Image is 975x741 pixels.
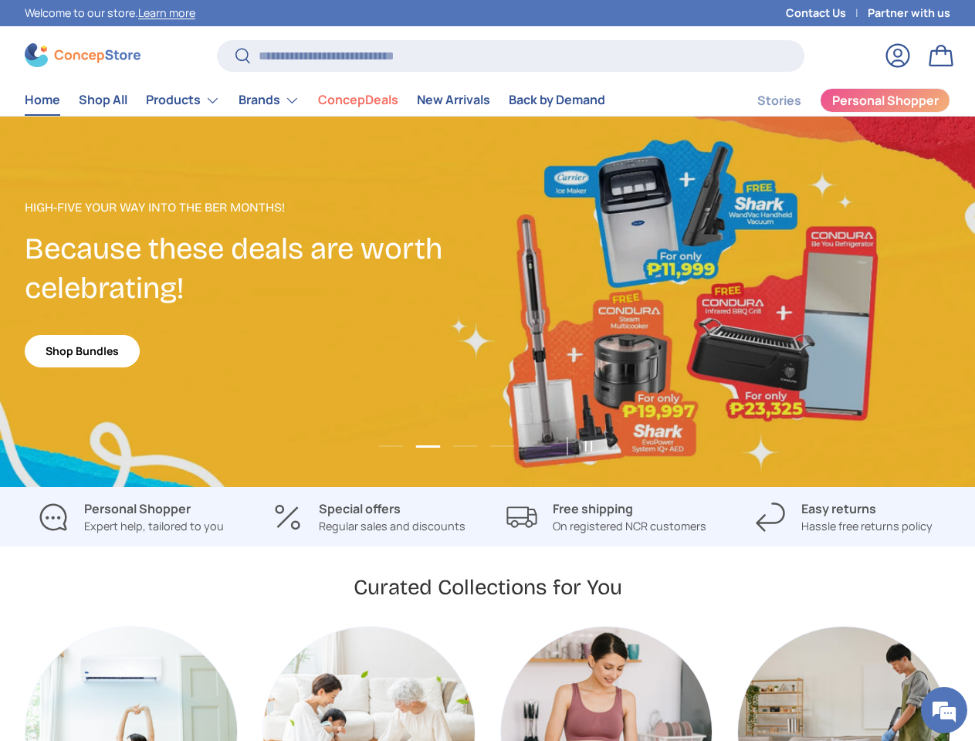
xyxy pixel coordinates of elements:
[801,518,933,535] p: Hassle free returns policy
[25,229,488,307] h2: Because these deals are worth celebrating!
[318,85,398,115] a: ConcepDeals
[354,574,622,601] h2: Curated Collections for You
[25,198,488,217] p: High-Five Your Way Into the Ber Months!
[229,85,309,116] summary: Brands
[737,499,950,535] a: Easy returns Hassle free returns policy
[757,86,801,116] a: Stories
[84,500,191,517] strong: Personal Shopper
[832,94,939,107] span: Personal Shopper
[801,500,876,517] strong: Easy returns
[137,85,229,116] summary: Products
[25,499,238,535] a: Personal Shopper Expert help, tailored to you
[417,85,490,115] a: New Arrivals
[84,518,224,535] p: Expert help, tailored to you
[25,85,605,116] nav: Primary
[319,500,401,517] strong: Special offers
[25,85,60,115] a: Home
[868,5,950,22] a: Partner with us
[79,85,127,115] a: Shop All
[786,5,868,22] a: Contact Us
[25,43,140,67] img: ConcepStore
[553,500,633,517] strong: Free shipping
[319,518,465,535] p: Regular sales and discounts
[720,85,950,116] nav: Secondary
[509,85,605,115] a: Back by Demand
[553,518,706,535] p: On registered NCR customers
[25,335,140,368] a: Shop Bundles
[500,499,713,535] a: Free shipping On registered NCR customers
[25,5,195,22] p: Welcome to our store.
[820,88,950,113] a: Personal Shopper
[138,5,195,20] a: Learn more
[262,499,476,535] a: Special offers Regular sales and discounts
